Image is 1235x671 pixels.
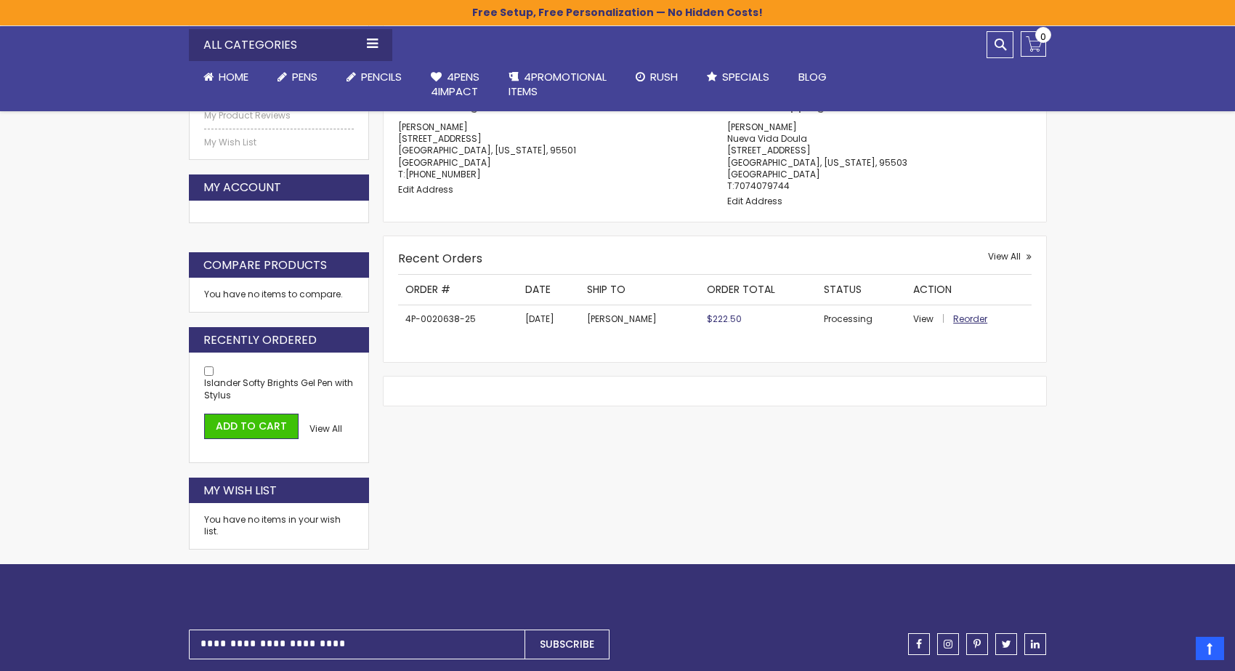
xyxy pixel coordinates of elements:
span: Add to Cart [216,419,287,433]
th: Action [906,275,1032,305]
span: View All [309,422,342,435]
a: My Product Reviews [204,110,354,121]
strong: Compare Products [203,257,327,273]
td: Processing [817,305,906,333]
td: [PERSON_NAME] [580,305,699,333]
a: Edit Address [727,195,782,207]
span: instagram [944,639,952,649]
span: pinterest [973,639,981,649]
a: View All [309,423,342,435]
span: facebook [916,639,922,649]
div: You have no items to compare. [189,278,369,312]
div: All Categories [189,29,392,61]
span: Pens [292,69,317,84]
strong: My Wish List [203,483,277,499]
address: [PERSON_NAME] [STREET_ADDRESS] [GEOGRAPHIC_DATA], [US_STATE], 95501 [GEOGRAPHIC_DATA] T: [398,121,702,180]
a: 4PROMOTIONALITEMS [494,61,621,108]
span: Blog [798,69,827,84]
strong: Recent Orders [398,250,482,267]
strong: My Account [203,180,281,196]
a: [PHONE_NUMBER] [405,168,481,180]
div: You have no items in your wish list. [204,514,354,537]
strong: Recently Ordered [203,332,317,348]
a: Specials [692,61,784,93]
a: Pens [263,61,332,93]
th: Date [518,275,580,305]
span: 0 [1040,30,1046,44]
span: linkedin [1031,639,1040,649]
a: Top [1196,637,1224,660]
a: pinterest [966,633,988,655]
a: My Wish List [204,137,354,148]
td: 4P-0020638-25 [398,305,519,333]
button: Subscribe [525,630,610,659]
address: [PERSON_NAME] Nueva Vida Doula [STREET_ADDRESS] [GEOGRAPHIC_DATA], [US_STATE], 95503 [GEOGRAPHIC_... [727,121,1032,192]
a: twitter [995,633,1017,655]
a: instagram [937,633,959,655]
th: Ship To [580,275,699,305]
a: Islander Softy Brights Gel Pen with Stylus [204,377,353,401]
a: Home [189,61,263,93]
span: 4Pens 4impact [431,69,479,99]
a: View [913,313,951,325]
span: $222.50 [707,313,742,325]
a: linkedin [1024,633,1046,655]
a: Blog [784,61,841,93]
a: View All [988,251,1032,262]
a: facebook [908,633,930,655]
a: 7074079744 [734,180,790,192]
span: View All [988,250,1021,262]
span: twitter [1002,639,1011,649]
a: Rush [621,61,692,93]
a: 4Pens4impact [416,61,494,108]
span: Subscribe [540,637,594,651]
th: Order Total [700,275,817,305]
a: Reorder [953,313,987,325]
span: Rush [650,69,678,84]
span: Home [219,69,248,84]
span: Pencils [361,69,402,84]
span: View [913,313,934,325]
td: [DATE] [518,305,580,333]
span: 4PROMOTIONAL ITEMS [509,69,607,99]
span: Specials [722,69,769,84]
a: 0 [1021,31,1046,57]
a: Edit Address [398,183,453,196]
a: Pencils [332,61,416,93]
button: Add to Cart [204,414,299,439]
th: Status [817,275,906,305]
th: Order # [398,275,519,305]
